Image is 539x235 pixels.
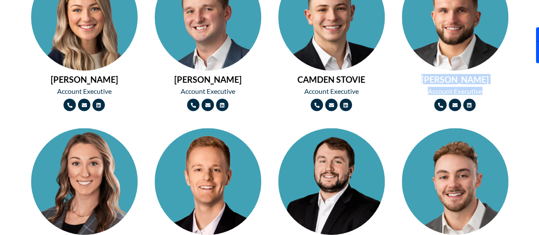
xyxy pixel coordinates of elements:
[155,75,261,83] h2: [PERSON_NAME]
[31,87,138,94] h2: Account Executive
[402,87,508,94] h2: Account Executive
[155,87,261,94] h2: Account Executive
[278,87,385,94] h2: Account Executive
[278,75,385,83] h2: CAMDEN STOVIE
[402,75,508,83] h2: [PERSON_NAME]
[31,75,138,83] h2: [PERSON_NAME]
